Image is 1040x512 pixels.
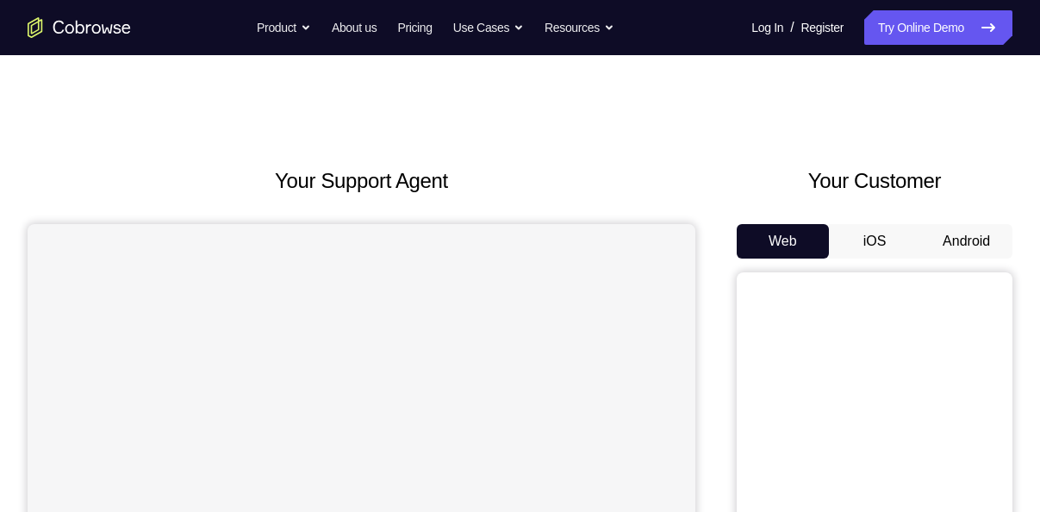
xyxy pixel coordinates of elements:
button: Resources [545,10,614,45]
h2: Your Customer [737,165,1012,197]
button: Use Cases [453,10,524,45]
h2: Your Support Agent [28,165,695,197]
button: Product [257,10,311,45]
span: / [790,17,794,38]
button: iOS [829,224,921,259]
a: Log In [751,10,783,45]
button: Web [737,224,829,259]
a: Pricing [397,10,432,45]
a: About us [332,10,377,45]
a: Try Online Demo [864,10,1012,45]
a: Register [801,10,844,45]
a: Go to the home page [28,17,131,38]
button: Android [920,224,1012,259]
